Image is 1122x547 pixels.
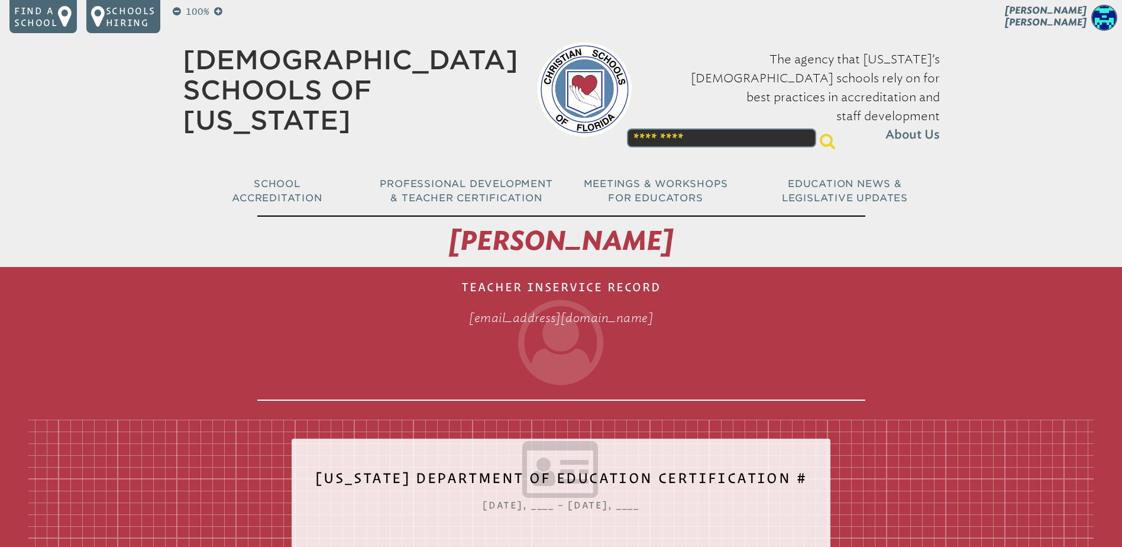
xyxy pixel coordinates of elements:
span: [PERSON_NAME] [449,225,673,257]
img: 65da76292fbb2b6272090aee7ede8c96 [1091,5,1117,31]
a: [DEMOGRAPHIC_DATA] Schools of [US_STATE] [183,44,518,136]
span: Meetings & Workshops for Educators [584,178,728,204]
img: csf-logo-web-colors.png [537,42,632,137]
p: The agency that [US_STATE]’s [DEMOGRAPHIC_DATA] schools rely on for best practices in accreditati... [651,50,940,144]
span: Education News & Legislative Updates [782,178,908,204]
p: Schools Hiring [106,5,156,28]
span: School Accreditation [232,178,322,204]
span: Professional Development & Teacher Certification [380,178,552,204]
h2: [US_STATE] Department of Education Certification # [315,462,807,503]
p: Find a school [14,5,58,28]
span: About Us [885,126,940,144]
span: [DATE], ____ – [DATE], ____ [483,500,639,510]
h1: Teacher Inservice Record [257,272,865,401]
p: 100% [183,5,212,19]
span: [PERSON_NAME] [PERSON_NAME] [1005,5,1087,28]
